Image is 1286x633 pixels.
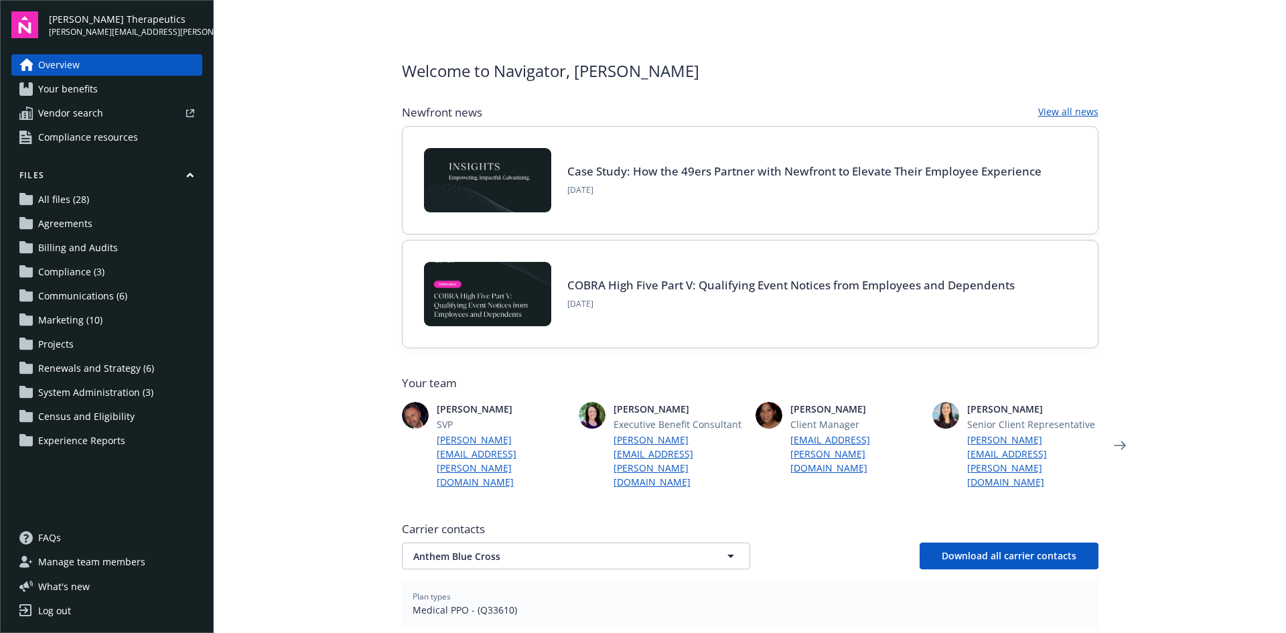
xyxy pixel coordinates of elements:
[38,334,74,355] span: Projects
[11,334,202,355] a: Projects
[38,261,104,283] span: Compliance (3)
[38,78,98,100] span: Your benefits
[38,54,80,76] span: Overview
[11,551,202,573] a: Manage team members
[11,309,202,331] a: Marketing (10)
[11,189,202,210] a: All files (28)
[38,406,135,427] span: Census and Eligibility
[614,417,745,431] span: Executive Benefit Consultant
[567,298,1015,310] span: [DATE]
[967,417,1098,431] span: Senior Client Representative
[567,277,1015,293] a: COBRA High Five Part V: Qualifying Event Notices from Employees and Dependents
[424,148,551,212] img: Card Image - INSIGHTS copy.png
[38,551,145,573] span: Manage team members
[790,402,922,416] span: [PERSON_NAME]
[38,309,102,331] span: Marketing (10)
[11,213,202,234] a: Agreements
[11,78,202,100] a: Your benefits
[11,527,202,549] a: FAQs
[11,430,202,451] a: Experience Reports
[402,104,482,121] span: Newfront news
[579,402,605,429] img: photo
[413,549,692,563] span: Anthem Blue Cross
[38,189,89,210] span: All files (28)
[920,543,1098,569] button: Download all carrier contacts
[567,163,1042,179] a: Case Study: How the 49ers Partner with Newfront to Elevate Their Employee Experience
[11,127,202,148] a: Compliance resources
[38,579,90,593] span: What ' s new
[49,11,202,38] button: [PERSON_NAME] Therapeutics[PERSON_NAME][EMAIL_ADDRESS][PERSON_NAME][DOMAIN_NAME]
[11,579,111,593] button: What's new
[11,11,38,38] img: navigator-logo.svg
[49,26,202,38] span: [PERSON_NAME][EMAIL_ADDRESS][PERSON_NAME][DOMAIN_NAME]
[11,358,202,379] a: Renewals and Strategy (6)
[402,59,699,83] span: Welcome to Navigator , [PERSON_NAME]
[1038,104,1098,121] a: View all news
[567,184,1042,196] span: [DATE]
[424,262,551,326] img: BLOG-Card Image - Compliance - COBRA High Five Pt 5 - 09-11-25.jpg
[11,102,202,124] a: Vendor search
[49,12,202,26] span: [PERSON_NAME] Therapeutics
[38,285,127,307] span: Communications (6)
[614,433,745,489] a: [PERSON_NAME][EMAIL_ADDRESS][PERSON_NAME][DOMAIN_NAME]
[790,417,922,431] span: Client Manager
[11,382,202,403] a: System Administration (3)
[11,169,202,186] button: Files
[437,433,568,489] a: [PERSON_NAME][EMAIL_ADDRESS][PERSON_NAME][DOMAIN_NAME]
[756,402,782,429] img: photo
[967,402,1098,416] span: [PERSON_NAME]
[38,127,138,148] span: Compliance resources
[11,406,202,427] a: Census and Eligibility
[942,549,1076,562] span: Download all carrier contacts
[614,402,745,416] span: [PERSON_NAME]
[437,417,568,431] span: SVP
[11,237,202,259] a: Billing and Audits
[11,54,202,76] a: Overview
[932,402,959,429] img: photo
[38,213,92,234] span: Agreements
[38,600,71,622] div: Log out
[11,261,202,283] a: Compliance (3)
[402,375,1098,391] span: Your team
[402,521,1098,537] span: Carrier contacts
[790,433,922,475] a: [EMAIL_ADDRESS][PERSON_NAME][DOMAIN_NAME]
[402,402,429,429] img: photo
[38,102,103,124] span: Vendor search
[1109,435,1131,456] a: Next
[38,382,153,403] span: System Administration (3)
[38,237,118,259] span: Billing and Audits
[437,402,568,416] span: [PERSON_NAME]
[11,285,202,307] a: Communications (6)
[402,543,750,569] button: Anthem Blue Cross
[967,433,1098,489] a: [PERSON_NAME][EMAIL_ADDRESS][PERSON_NAME][DOMAIN_NAME]
[38,527,61,549] span: FAQs
[413,591,1088,603] span: Plan types
[413,603,1088,617] span: Medical PPO - (Q33610)
[38,430,125,451] span: Experience Reports
[38,358,154,379] span: Renewals and Strategy (6)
